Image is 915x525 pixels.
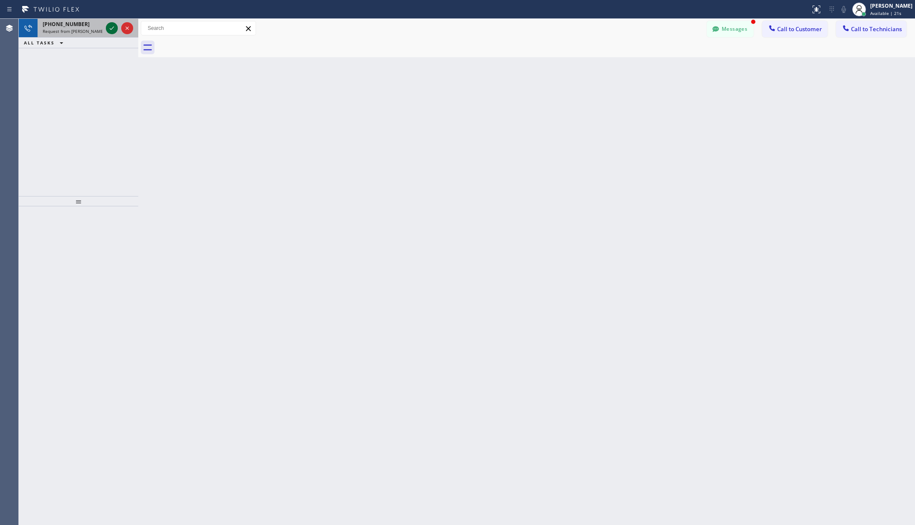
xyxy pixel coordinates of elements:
span: Request from [PERSON_NAME] [PERSON_NAME] (direct) [43,28,155,34]
button: Call to Technicians [836,21,906,37]
div: [PERSON_NAME] [870,2,912,9]
span: Call to Customer [777,25,822,33]
button: Reject [121,22,133,34]
button: Accept [106,22,118,34]
span: Available | 21s [870,10,901,16]
button: Messages [707,21,754,37]
span: [PHONE_NUMBER] [43,21,90,28]
button: ALL TASKS [19,38,72,48]
span: ALL TASKS [24,40,55,46]
button: Mute [838,3,850,15]
input: Search [141,21,256,35]
span: Call to Technicians [851,25,902,33]
button: Call to Customer [762,21,828,37]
